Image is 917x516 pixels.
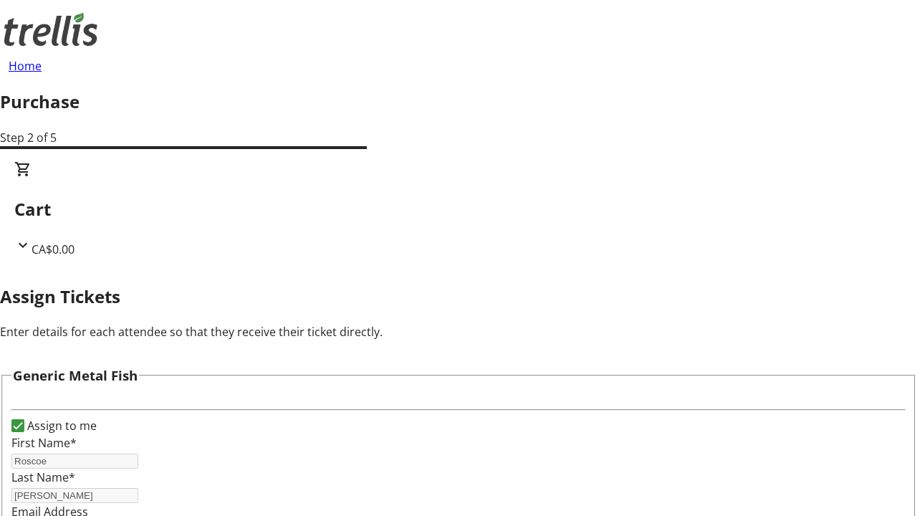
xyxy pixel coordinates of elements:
label: Last Name* [11,469,75,485]
div: CartCA$0.00 [14,161,903,258]
h3: Generic Metal Fish [13,365,138,386]
label: Assign to me [24,417,97,434]
span: CA$0.00 [32,242,75,257]
h2: Cart [14,196,903,222]
label: First Name* [11,435,77,451]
